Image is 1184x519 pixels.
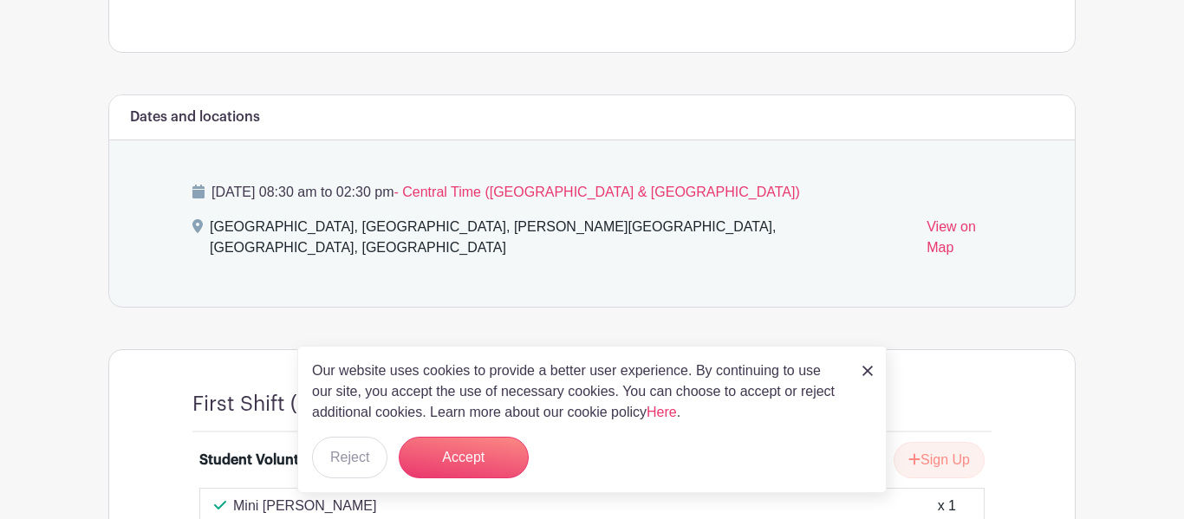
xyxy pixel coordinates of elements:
div: [GEOGRAPHIC_DATA], [GEOGRAPHIC_DATA], [PERSON_NAME][GEOGRAPHIC_DATA], [GEOGRAPHIC_DATA], [GEOGRAP... [210,217,913,265]
p: [DATE] 08:30 am to 02:30 pm [192,182,992,203]
button: Reject [312,437,387,478]
h4: First Shift (8:30-11:30am) [192,392,437,417]
button: Accept [399,437,529,478]
p: Our website uses cookies to provide a better user experience. By continuing to use our site, you ... [312,360,844,423]
h6: Dates and locations [130,109,260,126]
button: Sign Up [894,442,985,478]
p: Mini [PERSON_NAME] [233,496,400,516]
a: View on Map [927,217,992,265]
span: - Central Time ([GEOGRAPHIC_DATA] & [GEOGRAPHIC_DATA]) [394,185,799,199]
a: Here [647,405,677,419]
img: close_button-5f87c8562297e5c2d7936805f587ecaba9071eb48480494691a3f1689db116b3.svg [862,366,873,376]
div: Student Volunteer [199,450,320,470]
